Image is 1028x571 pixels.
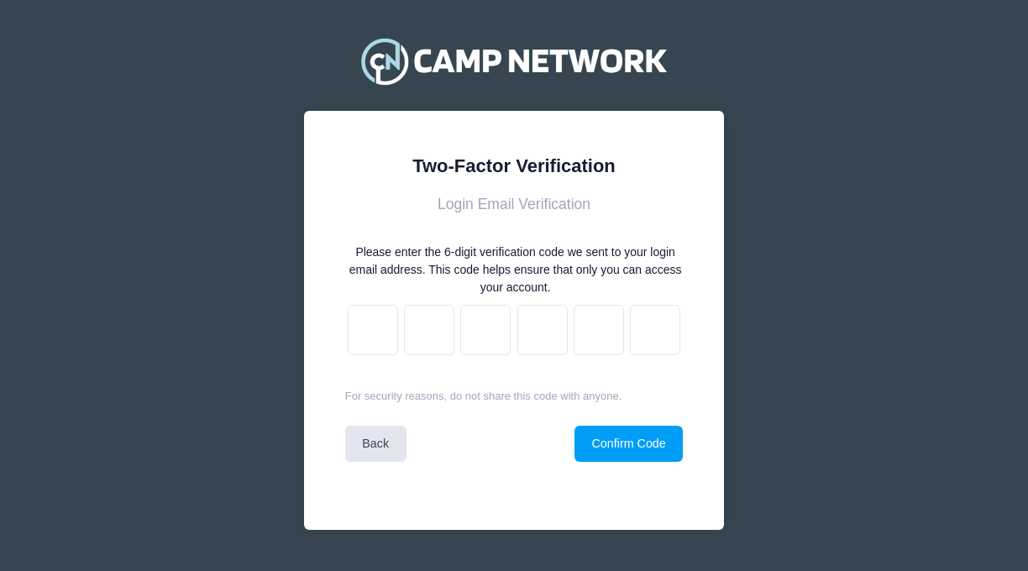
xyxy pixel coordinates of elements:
p: For security reasons, do not share this code with anyone. [345,388,684,405]
div: Two-Factor Verification [345,152,684,180]
div: Please enter the 6-digit verification code we sent to your login email address. This code helps e... [348,244,683,296]
button: Confirm Code [574,426,683,462]
h3: Login Email Verification [345,196,684,213]
a: Back [345,426,406,462]
img: Camp Network [354,28,674,95]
